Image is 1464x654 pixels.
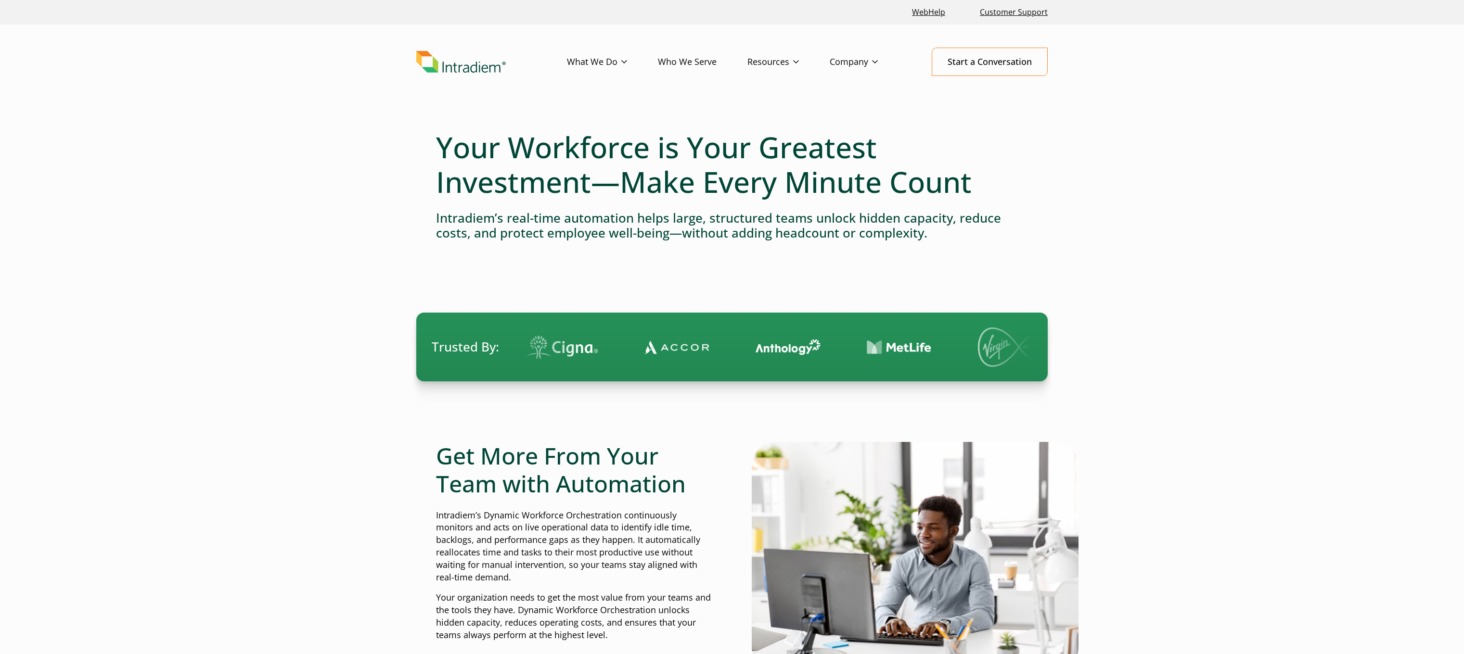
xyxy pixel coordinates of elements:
[416,51,506,73] img: Intradiem
[436,442,712,497] h2: Get More From Your Team with Automation
[747,48,830,76] a: Resources
[436,211,1028,240] h4: Intradiem’s real-time automation helps large, structured teams unlock hidden capacity, reduce cos...
[416,51,567,73] a: Link to homepage of Intradiem
[658,48,747,76] a: Who We Serve
[432,338,499,356] span: Trusted By:
[436,130,1028,199] h1: Your Workforce is Your Greatest Investment—Make Every Minute Count
[932,48,1048,76] a: Start a Conversation
[567,48,658,76] a: What We Do
[974,327,1041,367] img: Virgin Media logo.
[640,340,705,354] img: Contact Center Automation Accor Logo
[436,509,712,584] p: Intradiem’s Dynamic Workforce Orchestration continuously monitors and acts on live operational da...
[976,2,1052,23] a: Customer Support
[862,340,927,355] img: Contact Center Automation MetLife Logo
[436,591,712,641] p: Your organization needs to get the most value from your teams and the tools they have. Dynamic Wo...
[908,2,949,23] a: Link opens in a new window
[830,48,909,76] a: Company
